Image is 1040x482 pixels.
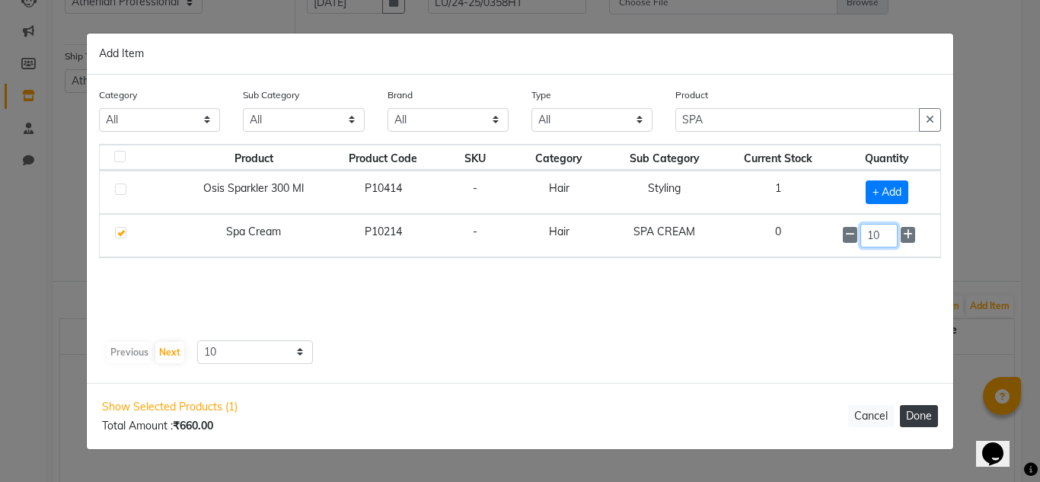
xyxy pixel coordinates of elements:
th: Quantity [834,145,940,171]
label: Type [531,88,551,102]
th: SKU [439,145,512,171]
th: Category [512,145,607,171]
button: Next [155,342,184,363]
th: Sub Category [606,145,723,171]
span: + Add [866,180,908,204]
th: Product Code [327,145,439,171]
td: Hair [512,214,607,257]
span: Show Selected Products (1) [102,399,238,415]
span: Total Amount : [102,419,213,433]
b: ₹660.00 [173,419,213,433]
th: Product [180,145,327,171]
td: 1 [723,171,834,214]
button: Cancel [848,405,894,427]
td: P10414 [327,171,439,214]
td: P10214 [327,214,439,257]
td: 0 [723,214,834,257]
label: Sub Category [243,88,299,102]
td: Styling [606,171,723,214]
th: Current Stock [723,145,834,171]
input: Search or Scan Product [675,108,920,132]
label: Category [99,88,137,102]
td: SPA CREAM [606,214,723,257]
td: - [439,171,512,214]
td: - [439,214,512,257]
button: Done [900,405,938,427]
td: Hair [512,171,607,214]
label: Brand [388,88,413,102]
label: Product [675,88,708,102]
iframe: chat widget [976,421,1025,467]
td: Spa Cream [180,214,327,257]
td: Osis Sparkler 300 Ml [180,171,327,214]
div: Add Item [87,34,953,75]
